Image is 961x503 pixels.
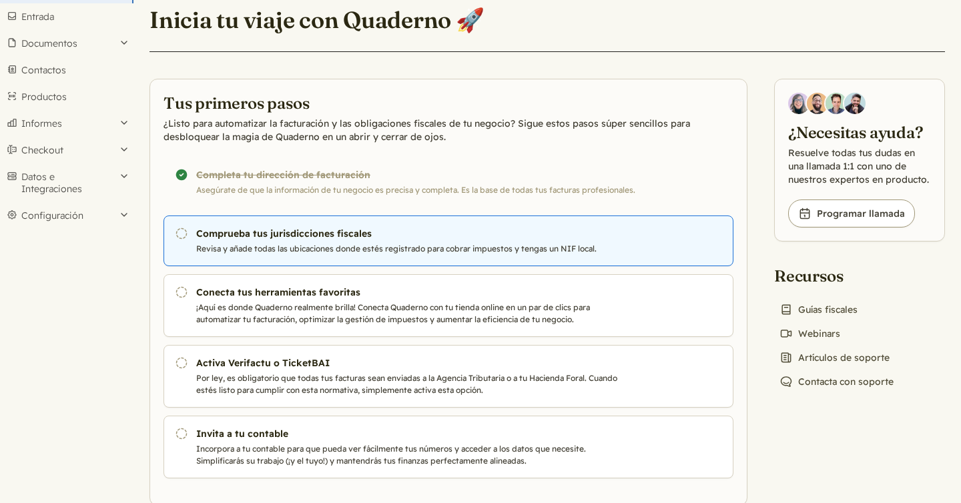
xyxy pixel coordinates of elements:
a: Comprueba tus jurisdicciones fiscales Revisa y añade todas las ubicaciones donde estés registrado... [164,215,733,266]
a: Programar llamada [788,199,915,227]
p: ¿Listo para automatizar la facturación y las obligaciones fiscales de tu negocio? Sigue estos pas... [164,117,733,143]
a: Guías fiscales [774,300,863,319]
h2: Tus primeros pasos [164,93,733,114]
p: Resuelve todas tus dudas en una llamada 1:1 con uno de nuestros expertos en producto. [788,146,931,186]
p: Revisa y añade todas las ubicaciones donde estés registrado para cobrar impuestos y tengas un NIF... [196,243,633,255]
h3: Conecta tus herramientas favoritas [196,286,633,299]
img: Jairo Fumero, Account Executive at Quaderno [807,93,828,114]
a: Invita a tu contable Incorpora a tu contable para que pueda ver fácilmente tus números y acceder ... [164,416,733,478]
h2: Recursos [774,266,899,287]
h3: Activa Verifactu o TicketBAI [196,356,633,370]
img: Javier Rubio, DevRel at Quaderno [844,93,866,114]
p: Incorpora a tu contable para que pueda ver fácilmente tus números y acceder a los datos que neces... [196,443,633,467]
a: Artículos de soporte [774,348,895,367]
h2: ¿Necesitas ayuda? [788,122,931,143]
img: Ivo Oltmans, Business Developer at Quaderno [826,93,847,114]
p: Por ley, es obligatorio que todas tus facturas sean enviadas a la Agencia Tributaria o a tu Hacie... [196,372,633,396]
p: ¡Aquí es donde Quaderno realmente brilla! Conecta Quaderno con tu tienda online en un par de clic... [196,302,633,326]
a: Contacta con soporte [774,372,899,391]
h1: Inicia tu viaje con Quaderno 🚀 [149,5,485,34]
h3: Comprueba tus jurisdicciones fiscales [196,227,633,240]
img: Diana Carrasco, Account Executive at Quaderno [788,93,810,114]
a: Webinars [774,324,846,343]
a: Activa Verifactu o TicketBAI Por ley, es obligatorio que todas tus facturas sean enviadas a la Ag... [164,345,733,408]
h3: Invita a tu contable [196,427,633,440]
a: Conecta tus herramientas favoritas ¡Aquí es donde Quaderno realmente brilla! Conecta Quaderno con... [164,274,733,337]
